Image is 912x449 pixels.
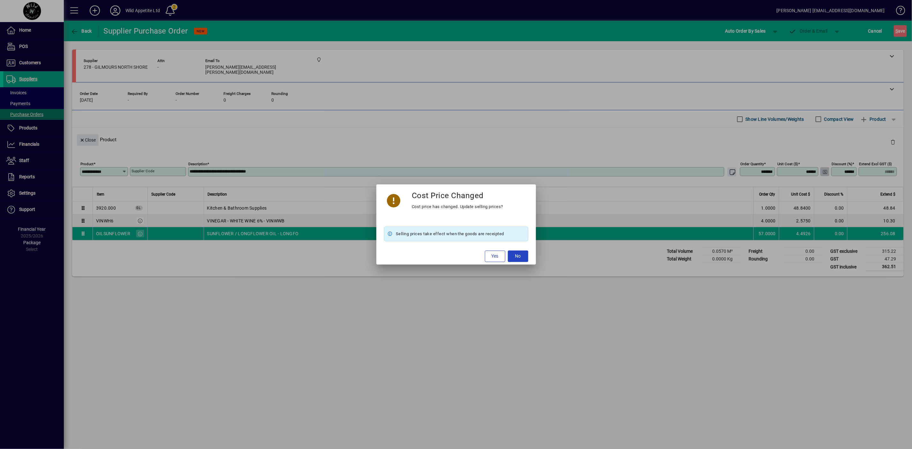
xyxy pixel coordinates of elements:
span: No [515,253,521,259]
span: Selling prices take effect when the goods are receipted [396,230,504,238]
h3: Cost Price Changed [412,191,484,200]
div: Cost price has changed. Update selling prices? [412,203,503,211]
button: Yes [485,251,505,262]
button: No [508,251,528,262]
span: Yes [492,253,499,259]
